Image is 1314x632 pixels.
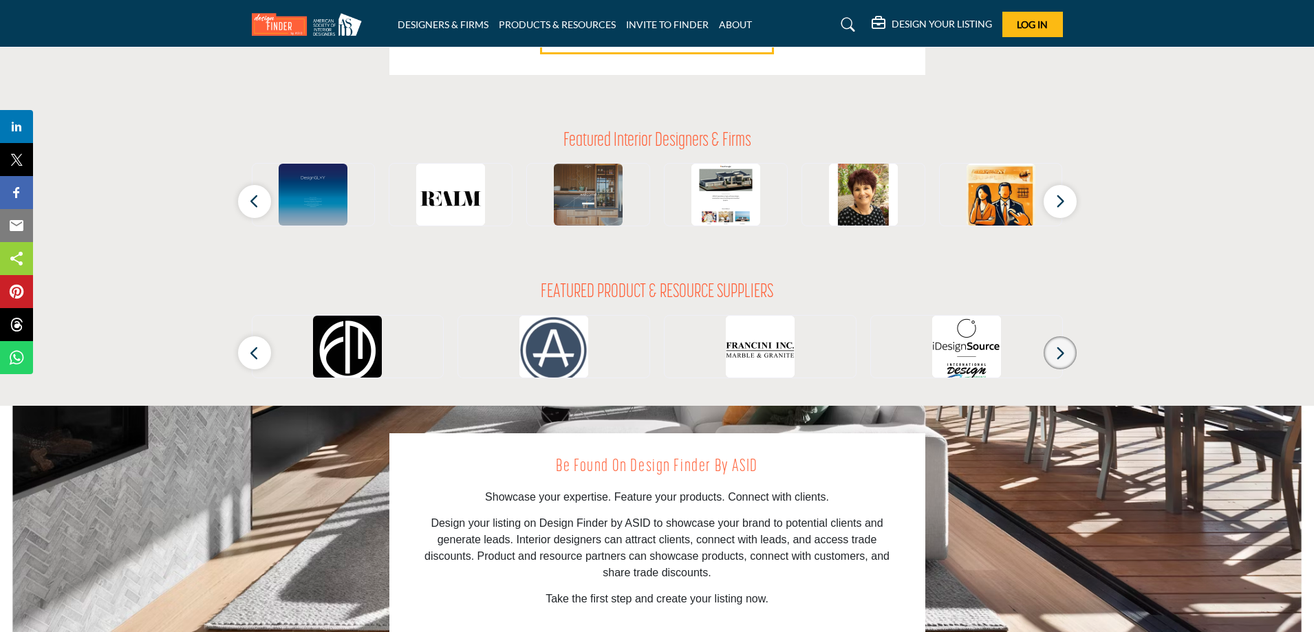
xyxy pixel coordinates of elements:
img: AROS [519,316,588,384]
img: Karen Steinberg [829,164,898,232]
p: Design your listing on Design Finder by ASID to showcase your brand to potential clients and gene... [420,515,894,581]
img: Realm Studio [416,164,485,232]
h2: Featured Interior Designers & Firms [563,130,751,153]
h5: DESIGN YOUR LISTING [892,18,992,30]
a: INVITE TO FINDER [626,19,709,30]
button: Log In [1002,12,1063,37]
h2: Be Found on Design Finder by ASID [420,454,894,480]
img: DesignGLXY Group LLC [279,164,347,232]
a: PRODUCTS & RESOURCES [499,19,616,30]
span: Log In [1017,19,1048,30]
p: Showcase your expertise. Feature your products. Connect with clients. [420,489,894,505]
a: Search [828,14,864,36]
a: ABOUT [719,19,752,30]
img: iDesignSource.com by International Design Source [932,316,1001,384]
div: DESIGN YOUR LISTING [872,17,992,33]
h2: FEATURED PRODUCT & RESOURCE SUPPLIERS [541,281,773,305]
img: AMDLUX [691,164,760,232]
p: Take the first step and create your listing now. [420,591,894,607]
img: Site Logo [252,13,369,36]
img: Francini Incorporated [726,316,795,384]
img: Mise en Place Design [554,164,623,232]
a: DESIGNERS & FIRMS [398,19,488,30]
img: Fordham Marble Company [313,316,382,384]
img: Kazdal Home LLC [967,164,1035,232]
